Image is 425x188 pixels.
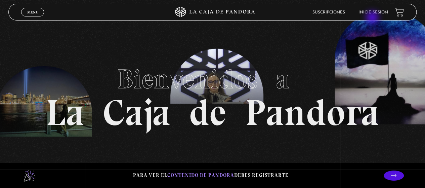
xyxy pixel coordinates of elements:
h1: La Caja de Pandora [46,57,379,131]
span: Cerrar [25,16,41,21]
span: contenido de Pandora [167,172,234,178]
a: Inicie sesión [358,10,388,14]
p: Para ver el debes registrarte [133,171,289,180]
span: Menu [27,10,38,14]
span: Bienvenidos a [117,63,308,95]
a: View your shopping cart [395,8,404,17]
a: Suscripciones [312,10,345,14]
